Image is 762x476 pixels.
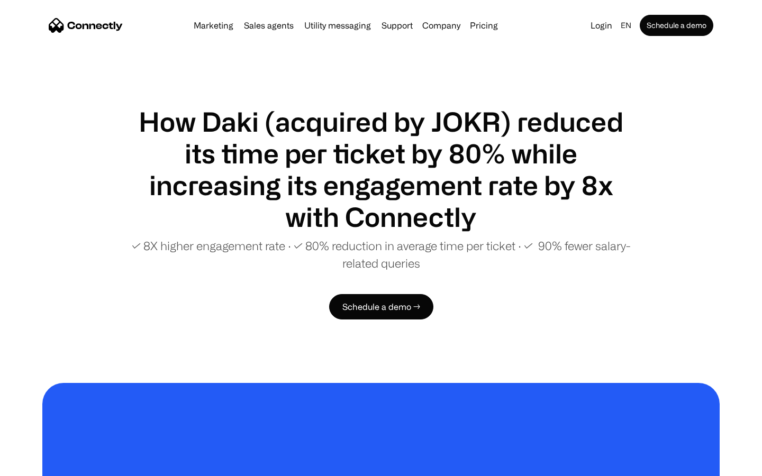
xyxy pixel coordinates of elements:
[422,18,460,33] div: Company
[329,294,433,319] a: Schedule a demo →
[49,17,123,33] a: home
[127,106,635,233] h1: How Daki (acquired by JOKR) reduced its time per ticket by 80% while increasing its engagement ra...
[616,18,638,33] div: en
[621,18,631,33] div: en
[300,21,375,30] a: Utility messaging
[21,457,63,472] ul: Language list
[466,21,502,30] a: Pricing
[189,21,238,30] a: Marketing
[11,456,63,472] aside: Language selected: English
[419,18,464,33] div: Company
[377,21,417,30] a: Support
[640,15,713,36] a: Schedule a demo
[586,18,616,33] a: Login
[127,237,635,272] p: ✓ 8X higher engagement rate ∙ ✓ 80% reduction in average time per ticket ∙ ✓ 90% fewer salary-rel...
[240,21,298,30] a: Sales agents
